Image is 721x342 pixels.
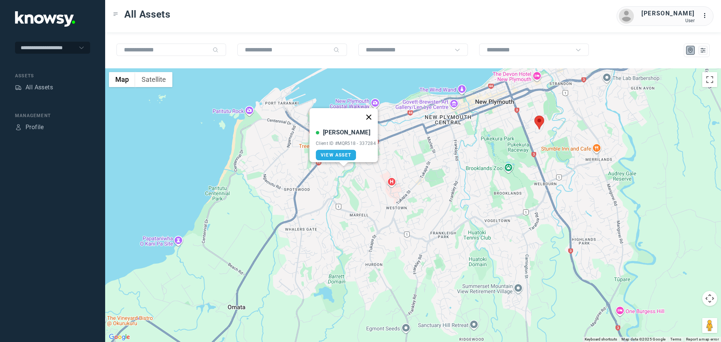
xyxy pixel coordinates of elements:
button: Toggle fullscreen view [702,72,717,87]
div: : [702,11,711,21]
button: Close [360,108,378,126]
div: Profile [26,123,44,132]
div: [PERSON_NAME] [641,9,695,18]
div: Assets [15,72,90,79]
span: Map data ©2025 Google [621,337,665,341]
div: Profile [15,124,22,131]
a: Report a map error [686,337,719,341]
div: [PERSON_NAME] [323,128,370,137]
a: View Asset [316,150,356,160]
div: Search [213,47,219,53]
div: Toggle Menu [113,12,118,17]
button: Keyboard shortcuts [585,337,617,342]
div: All Assets [26,83,53,92]
img: avatar.png [619,9,634,24]
span: All Assets [124,8,170,21]
a: ProfileProfile [15,123,44,132]
a: Terms (opens in new tab) [670,337,682,341]
a: Open this area in Google Maps (opens a new window) [107,332,132,342]
button: Show street map [109,72,135,87]
div: Client ID #MQR518 - 337284 [316,141,376,146]
a: AssetsAll Assets [15,83,53,92]
span: View Asset [321,152,351,158]
div: List [700,47,706,54]
img: Application Logo [15,11,75,27]
button: Drag Pegman onto the map to open Street View [702,318,717,333]
div: Assets [15,84,22,91]
img: Google [107,332,132,342]
div: User [641,18,695,23]
div: Map [687,47,694,54]
tspan: ... [703,13,710,18]
div: Management [15,112,90,119]
button: Show satellite imagery [135,72,172,87]
div: Search [333,47,339,53]
div: : [702,11,711,20]
button: Map camera controls [702,291,717,306]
